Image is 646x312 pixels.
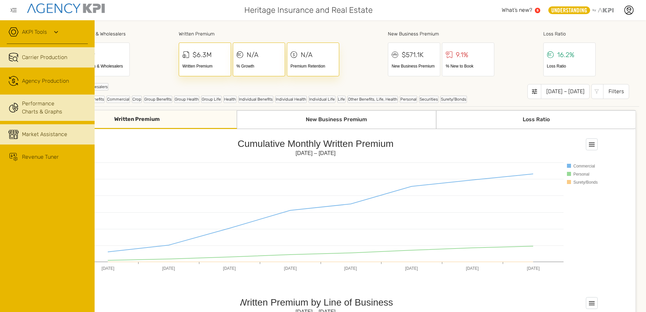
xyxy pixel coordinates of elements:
[237,63,281,69] div: % Growth
[27,3,105,13] img: agencykpi-logo-550x69-2d9e3fa8.png
[388,30,494,37] div: New Business Premium
[527,266,540,271] text: [DATE]
[38,110,237,129] div: Written Premium
[244,4,373,16] span: Heritage Insurance and Real Estate
[193,50,212,60] div: $6.3M
[247,50,258,60] div: N/A
[541,84,590,99] div: [DATE] – [DATE]
[543,30,596,37] div: Loss Ratio
[88,96,105,103] div: Benefits
[22,130,67,138] span: Market Assistance
[223,266,236,271] text: [DATE]
[466,266,479,271] text: [DATE]
[603,84,629,99] div: Filters
[344,266,357,271] text: [DATE]
[22,77,69,85] span: Agency Production
[284,266,297,271] text: [DATE]
[237,110,436,129] div: New Business Premium
[535,8,540,13] a: 5
[400,96,417,103] div: Personal
[502,7,532,13] span: What’s new?
[573,180,598,185] text: Surety/Bonds
[440,96,467,103] div: Surety/Bonds
[405,266,418,271] text: [DATE]
[223,96,237,103] div: Health
[347,96,398,103] div: Other Benefits, Life, Health
[42,83,467,94] div: Filters:
[179,30,339,37] div: Written Premium
[22,53,67,61] span: Carrier Production
[291,63,336,69] div: Premium Retention
[547,63,592,69] div: Loss Ratio
[527,84,590,99] button: [DATE] – [DATE]
[182,63,227,69] div: Written Premium
[436,110,636,129] div: Loss Ratio
[174,96,199,103] div: Group Health
[337,96,346,103] div: Life
[22,153,59,161] span: Revenue Tuner
[591,84,629,99] button: Filters
[301,50,313,60] div: N/A
[308,96,336,103] div: Individual Life
[22,28,47,36] a: AKPI Tools
[295,150,336,156] text: [DATE] – [DATE]
[144,96,172,103] div: Group Benefits
[132,96,142,103] div: Crop
[557,50,574,60] div: 16.2%
[402,50,424,60] div: $571.1K
[275,96,307,103] div: Individual Health
[392,63,437,69] div: New Business Premium
[238,96,273,103] div: Individual Benefits
[238,138,394,149] text: Cumulative Monthly Written Premium
[446,63,491,69] div: % New to Book
[162,266,175,271] text: [DATE]
[42,96,467,103] div: Line of Business Filters:
[201,96,222,103] div: Group Life
[537,8,539,12] text: 5
[101,266,114,271] text: [DATE]
[77,30,130,37] div: Carriers & Wholesalers
[573,164,595,168] text: Commercial
[419,96,439,103] div: Securities
[238,297,393,308] text: Written Premium by Line of Business
[106,96,130,103] div: Commercial
[573,172,589,177] text: Personal
[81,63,126,69] div: Carriers & Wholesalers
[456,50,468,60] div: 9.1%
